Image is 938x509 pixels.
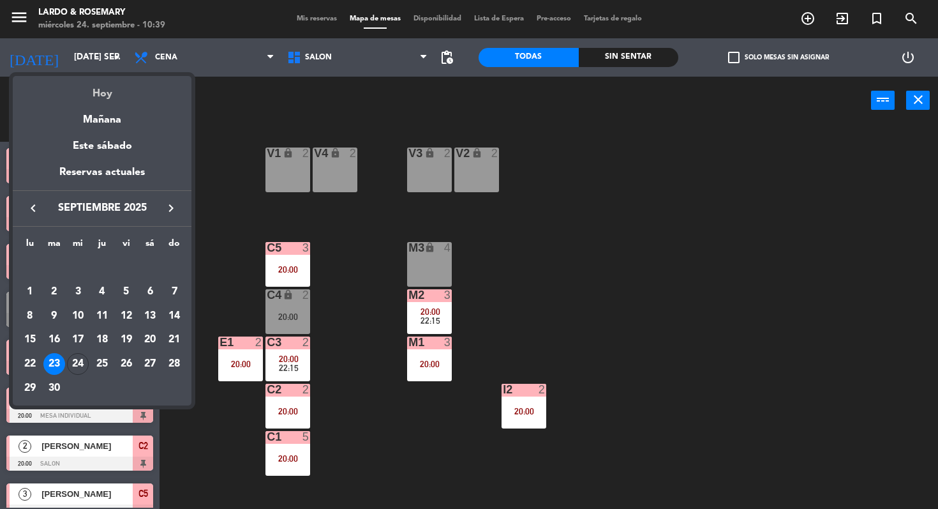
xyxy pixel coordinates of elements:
[43,305,65,327] div: 9
[115,305,137,327] div: 12
[19,377,41,399] div: 29
[90,304,114,328] td: 11 de septiembre de 2025
[18,236,42,256] th: lunes
[115,329,137,351] div: 19
[162,352,186,376] td: 28 de septiembre de 2025
[114,236,138,256] th: viernes
[13,102,191,128] div: Mañana
[42,236,66,256] th: martes
[163,201,179,216] i: keyboard_arrow_right
[13,76,191,102] div: Hoy
[162,236,186,256] th: domingo
[43,329,65,351] div: 16
[13,164,191,190] div: Reservas actuales
[114,304,138,328] td: 12 de septiembre de 2025
[115,281,137,303] div: 5
[163,281,185,303] div: 7
[162,304,186,328] td: 14 de septiembre de 2025
[13,128,191,164] div: Este sábado
[138,352,163,376] td: 27 de septiembre de 2025
[43,353,65,375] div: 23
[42,376,66,400] td: 30 de septiembre de 2025
[43,281,65,303] div: 2
[163,353,185,375] div: 28
[45,200,160,217] span: septiembre 2025
[138,304,163,328] td: 13 de septiembre de 2025
[138,280,163,304] td: 6 de septiembre de 2025
[163,305,185,327] div: 14
[22,200,45,217] button: keyboard_arrow_left
[66,280,90,304] td: 3 de septiembre de 2025
[18,352,42,376] td: 22 de septiembre de 2025
[139,353,161,375] div: 27
[19,281,41,303] div: 1
[67,353,89,375] div: 24
[139,329,161,351] div: 20
[66,304,90,328] td: 10 de septiembre de 2025
[139,281,161,303] div: 6
[18,376,42,400] td: 29 de septiembre de 2025
[67,329,89,351] div: 17
[138,236,163,256] th: sábado
[26,201,41,216] i: keyboard_arrow_left
[91,305,113,327] div: 11
[91,353,113,375] div: 25
[162,280,186,304] td: 7 de septiembre de 2025
[115,353,137,375] div: 26
[67,281,89,303] div: 3
[114,352,138,376] td: 26 de septiembre de 2025
[66,328,90,352] td: 17 de septiembre de 2025
[66,352,90,376] td: 24 de septiembre de 2025
[43,377,65,399] div: 30
[138,328,163,352] td: 20 de septiembre de 2025
[19,305,41,327] div: 8
[114,328,138,352] td: 19 de septiembre de 2025
[18,255,186,280] td: SEP.
[90,328,114,352] td: 18 de septiembre de 2025
[163,329,185,351] div: 21
[67,305,89,327] div: 10
[90,352,114,376] td: 25 de septiembre de 2025
[90,236,114,256] th: jueves
[90,280,114,304] td: 4 de septiembre de 2025
[42,304,66,328] td: 9 de septiembre de 2025
[66,236,90,256] th: miércoles
[19,329,41,351] div: 15
[162,328,186,352] td: 21 de septiembre de 2025
[19,353,41,375] div: 22
[18,328,42,352] td: 15 de septiembre de 2025
[139,305,161,327] div: 13
[42,280,66,304] td: 2 de septiembre de 2025
[91,329,113,351] div: 18
[18,280,42,304] td: 1 de septiembre de 2025
[114,280,138,304] td: 5 de septiembre de 2025
[160,200,182,217] button: keyboard_arrow_right
[91,281,113,303] div: 4
[18,304,42,328] td: 8 de septiembre de 2025
[42,352,66,376] td: 23 de septiembre de 2025
[42,328,66,352] td: 16 de septiembre de 2025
